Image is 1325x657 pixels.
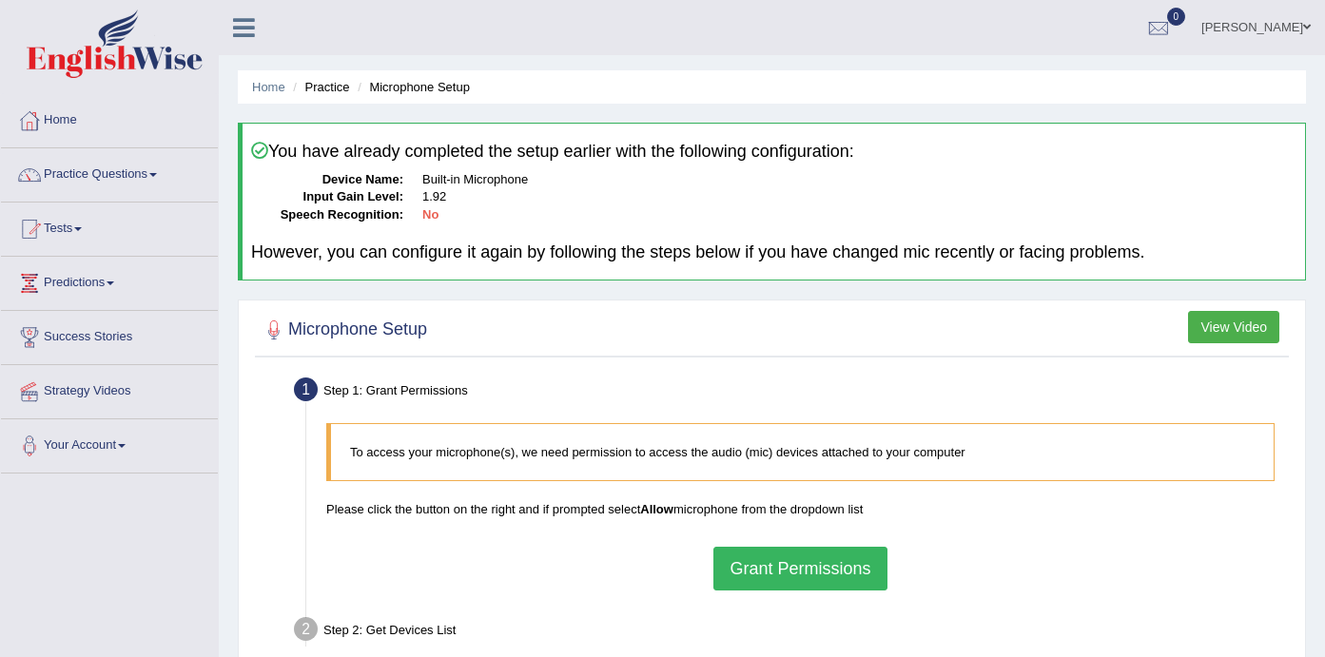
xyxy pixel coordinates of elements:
[1,148,218,196] a: Practice Questions
[422,207,438,222] b: No
[288,78,349,96] li: Practice
[251,206,403,224] dt: Speech Recognition:
[1,365,218,413] a: Strategy Videos
[640,502,673,516] b: Allow
[285,611,1296,653] div: Step 2: Get Devices List
[1,203,218,250] a: Tests
[252,80,285,94] a: Home
[251,142,1296,162] h4: You have already completed the setup earlier with the following configuration:
[251,243,1296,262] h4: However, you can configure it again by following the steps below if you have changed mic recently...
[285,372,1296,414] div: Step 1: Grant Permissions
[1167,8,1186,26] span: 0
[1,419,218,467] a: Your Account
[1,257,218,304] a: Predictions
[1,311,218,358] a: Success Stories
[1188,311,1279,343] button: View Video
[251,171,403,189] dt: Device Name:
[260,316,427,344] h2: Microphone Setup
[251,188,403,206] dt: Input Gain Level:
[353,78,470,96] li: Microphone Setup
[713,547,887,590] button: Grant Permissions
[422,188,1296,206] dd: 1.92
[326,500,1275,518] p: Please click the button on the right and if prompted select microphone from the dropdown list
[422,171,1296,189] dd: Built-in Microphone
[1,94,218,142] a: Home
[350,443,1255,461] p: To access your microphone(s), we need permission to access the audio (mic) devices attached to yo...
